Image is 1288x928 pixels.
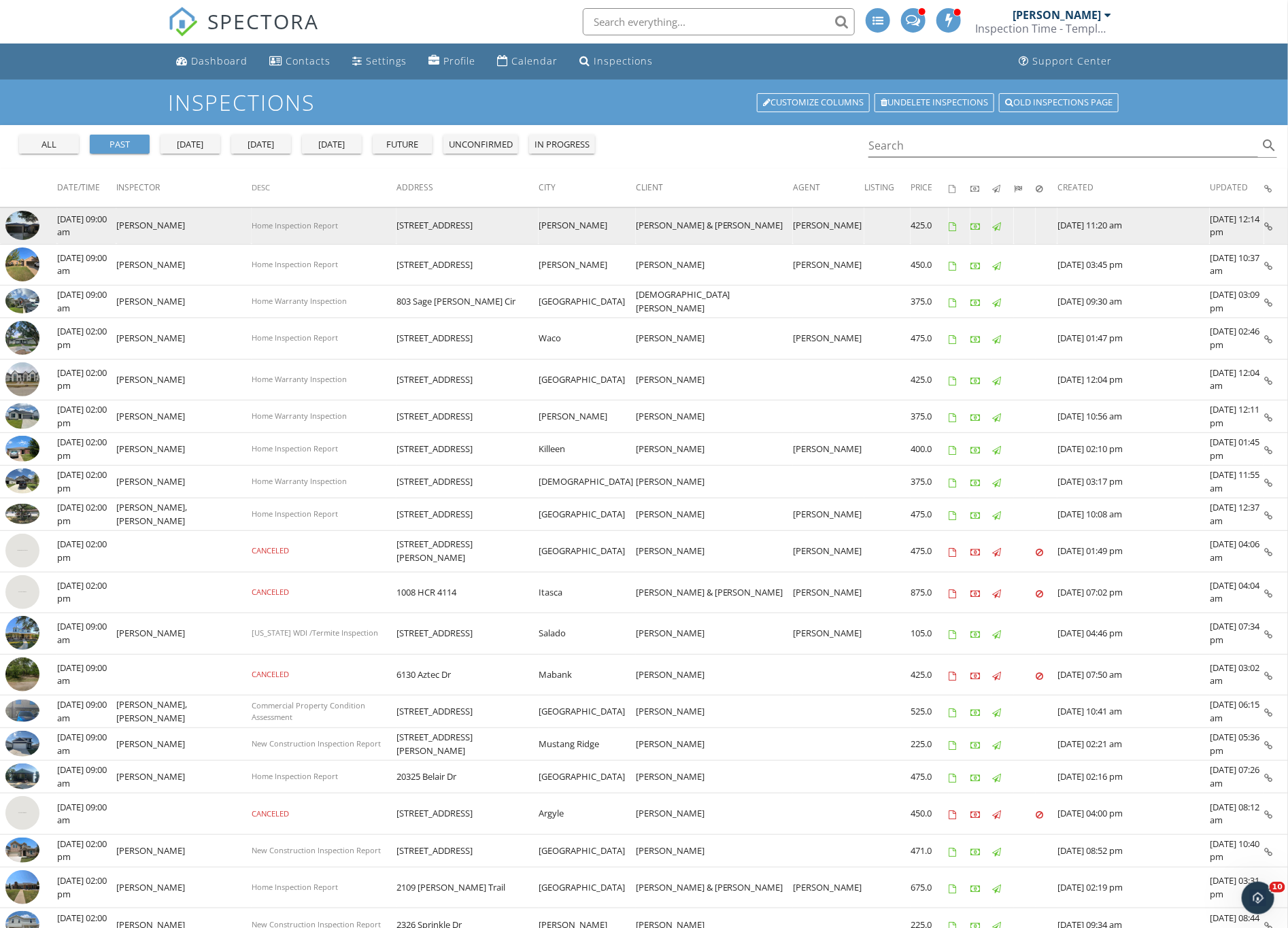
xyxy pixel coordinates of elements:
td: [PERSON_NAME] [636,531,793,572]
td: Mustang Ridge [539,728,636,761]
img: 9326710%2Fcover_photos%2Fs8bwZ25IMkhrKVnMHcCL%2Fsmall.jpg [5,731,39,757]
a: Profile [423,49,481,74]
td: [DATE] 02:16 pm [1057,761,1210,793]
td: 1008 HCR 4114 [396,572,539,613]
td: [DATE] 12:04 pm [1057,359,1210,400]
div: Contacts [286,54,331,67]
a: Settings [347,49,412,74]
a: Undelete inspections [875,93,994,112]
td: 2109 [PERSON_NAME] Trail [396,867,539,908]
span: Date/Time [57,182,100,193]
td: [DATE] 04:00 pm [1057,793,1210,835]
a: Customize Columns [757,93,870,112]
i: search [1261,137,1277,154]
td: [PERSON_NAME] [636,834,793,867]
span: Commercial Property Condition Assessment [252,700,365,722]
th: Price: Not sorted. [911,169,949,207]
td: [DATE] 11:55 am [1210,466,1264,498]
td: [DATE] 10:08 am [1057,498,1210,531]
img: 9344616%2Fcover_photos%2FpCXN1UbJimwwbriymRMB%2Fsmall.jpg [5,504,39,524]
span: Home Inspection Report [252,509,338,519]
img: The Best Home Inspection Software - Spectora [168,7,198,37]
td: [DATE] 09:00 am [57,728,116,761]
td: 425.0 [911,207,949,244]
td: [GEOGRAPHIC_DATA] [539,286,636,318]
td: [PERSON_NAME] [116,466,252,498]
td: [GEOGRAPHIC_DATA] [539,834,636,867]
span: Home Inspection Report [252,882,338,892]
span: Home Warranty Inspection [252,411,347,421]
td: [PERSON_NAME] [793,244,864,286]
td: [DATE] 07:02 pm [1057,572,1210,613]
td: [DATE] 02:21 am [1057,728,1210,761]
td: [PERSON_NAME] [793,433,864,466]
a: Old inspections page [999,93,1119,112]
img: 9344960%2Fcover_photos%2FdMBdCOAzYVNJjsIs1bkO%2Fsmall.jpg [5,700,39,722]
div: Profile [443,54,475,67]
td: [STREET_ADDRESS][PERSON_NAME] [396,531,539,572]
span: CANCELED [252,545,289,555]
a: Contacts [264,49,336,74]
td: 525.0 [911,695,949,728]
input: Search everything... [583,8,855,35]
img: streetview [5,575,39,609]
td: [PERSON_NAME] [636,695,793,728]
span: CANCELED [252,587,289,597]
img: 9296014%2Fcover_photos%2FqUyEXjof1ABo7AegH4Lf%2Fsmall.jpg [5,763,39,789]
td: [DATE] 02:00 pm [57,498,116,531]
th: City: Not sorted. [539,169,636,207]
div: [DATE] [166,138,215,152]
td: [STREET_ADDRESS] [396,466,539,498]
th: Desc: Not sorted. [252,169,396,207]
td: Itasca [539,572,636,613]
td: 6130 Aztec Dr [396,654,539,695]
img: streetview [5,657,39,691]
td: 475.0 [911,531,949,572]
td: [PERSON_NAME] & [PERSON_NAME] [636,207,793,244]
img: 9353782%2Fcover_photos%2FK0h0wpeyftDimWhuLxEI%2Fsmall.jpg [5,436,39,462]
div: past [95,138,144,152]
td: [PERSON_NAME] [116,400,252,433]
td: [PERSON_NAME] [793,572,864,613]
img: 9351423%2Fcover_photos%2F30uCBUYvXxwwbEcASjDi%2Fsmall.jpg [5,870,39,904]
td: [PERSON_NAME] [636,498,793,531]
td: [PERSON_NAME] [636,318,793,360]
button: future [373,135,433,154]
td: [GEOGRAPHIC_DATA] [539,498,636,531]
td: [DATE] 08:52 pm [1057,834,1210,867]
td: [DEMOGRAPHIC_DATA][PERSON_NAME] [636,286,793,318]
img: streetview [5,534,39,568]
th: Published: Not sorted. [992,169,1014,207]
td: [DATE] 02:00 pm [57,572,116,613]
th: Agent: Not sorted. [793,169,864,207]
td: 375.0 [911,286,949,318]
td: [GEOGRAPHIC_DATA] [539,531,636,572]
td: [GEOGRAPHIC_DATA] [539,867,636,908]
td: [PERSON_NAME] [793,531,864,572]
td: [DATE] 09:00 am [57,695,116,728]
span: New Construction Inspection Report [252,845,381,855]
td: [STREET_ADDRESS] [396,207,539,244]
a: SPECTORA [168,18,319,47]
td: [DATE] 04:46 pm [1057,613,1210,655]
td: [DATE] 09:00 am [57,207,116,244]
td: 475.0 [911,318,949,360]
div: future [378,138,427,152]
td: [STREET_ADDRESS] [396,244,539,286]
span: Client [636,182,663,193]
td: [PERSON_NAME] [116,728,252,761]
td: [PERSON_NAME] [539,207,636,244]
div: all [24,138,73,152]
td: Mabank [539,654,636,695]
div: Inspection Time - Temple/Waco [975,22,1111,35]
td: [STREET_ADDRESS] [396,793,539,835]
td: 425.0 [911,654,949,695]
span: Inspector [116,182,160,193]
span: Home Warranty Inspection [252,476,347,486]
span: Price [911,182,932,193]
a: Inspections [574,49,658,74]
td: [GEOGRAPHIC_DATA] [539,695,636,728]
td: 475.0 [911,498,949,531]
td: [DATE] 11:20 am [1057,207,1210,244]
span: Home Inspection Report [252,220,338,230]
